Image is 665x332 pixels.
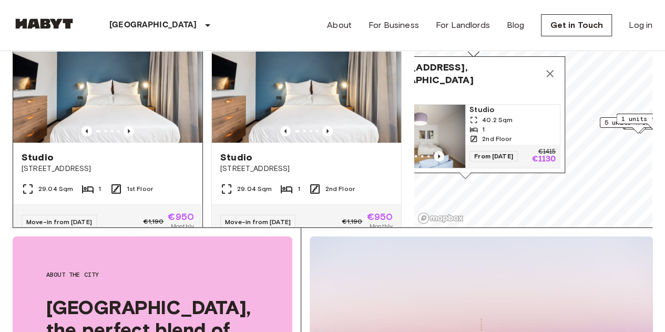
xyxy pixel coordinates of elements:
[436,19,490,32] a: For Landlords
[38,184,73,194] span: 29.04 Sqm
[365,56,565,179] div: Map marker
[507,19,525,32] a: Blog
[22,164,194,174] span: [STREET_ADDRESS]
[325,184,355,194] span: 2nd Floor
[469,151,518,162] span: From [DATE]
[211,16,402,240] a: Marketing picture of unit DE-01-481-218-01Previous imagePrevious imageStudio[STREET_ADDRESS]29.04...
[13,18,76,29] img: Habyt
[124,126,134,136] button: Previous image
[220,151,252,164] span: Studio
[327,19,352,32] a: About
[366,212,393,222] span: €950
[13,16,203,240] a: Marketing picture of unit DE-01-482-104-01Previous imagePrevious imageStudio[STREET_ADDRESS]29.04...
[280,126,291,136] button: Previous image
[81,126,92,136] button: Previous image
[143,217,163,226] span: €1,190
[46,270,259,279] span: About the city
[370,61,539,86] span: [STREET_ADDRESS], [GEOGRAPHIC_DATA]
[98,184,101,194] span: 1
[370,222,393,231] span: Monthly
[237,184,272,194] span: 29.04 Sqm
[370,104,560,168] a: Marketing picture of unit DE-01-089-003-01HPrevious imagePrevious imageStudio40.2 Sqm12nd FloorFr...
[370,90,560,100] span: 1 units
[109,19,197,32] p: [GEOGRAPHIC_DATA]
[369,19,419,32] a: For Business
[482,115,513,125] span: 40.2 Sqm
[417,212,464,224] a: Mapbox logo
[531,155,556,164] p: €1130
[22,151,54,164] span: Studio
[168,212,194,222] span: €950
[342,217,362,226] span: €1,190
[212,16,401,143] img: Marketing picture of unit DE-01-481-218-01
[482,125,485,134] span: 1
[469,105,556,115] span: Studio
[629,19,652,32] a: Log in
[127,184,153,194] span: 1st Floor
[538,149,556,155] p: €1415
[541,14,612,36] a: Get in Touch
[13,16,202,143] img: Marketing picture of unit DE-01-482-104-01
[482,134,511,144] span: 2nd Floor
[434,151,444,162] button: Previous image
[322,126,333,136] button: Previous image
[225,218,291,226] span: Move-in from [DATE]
[171,222,194,231] span: Monthly
[26,218,92,226] span: Move-in from [DATE]
[371,105,465,168] img: Marketing picture of unit DE-01-089-003-01H
[297,184,300,194] span: 1
[220,164,393,174] span: [STREET_ADDRESS]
